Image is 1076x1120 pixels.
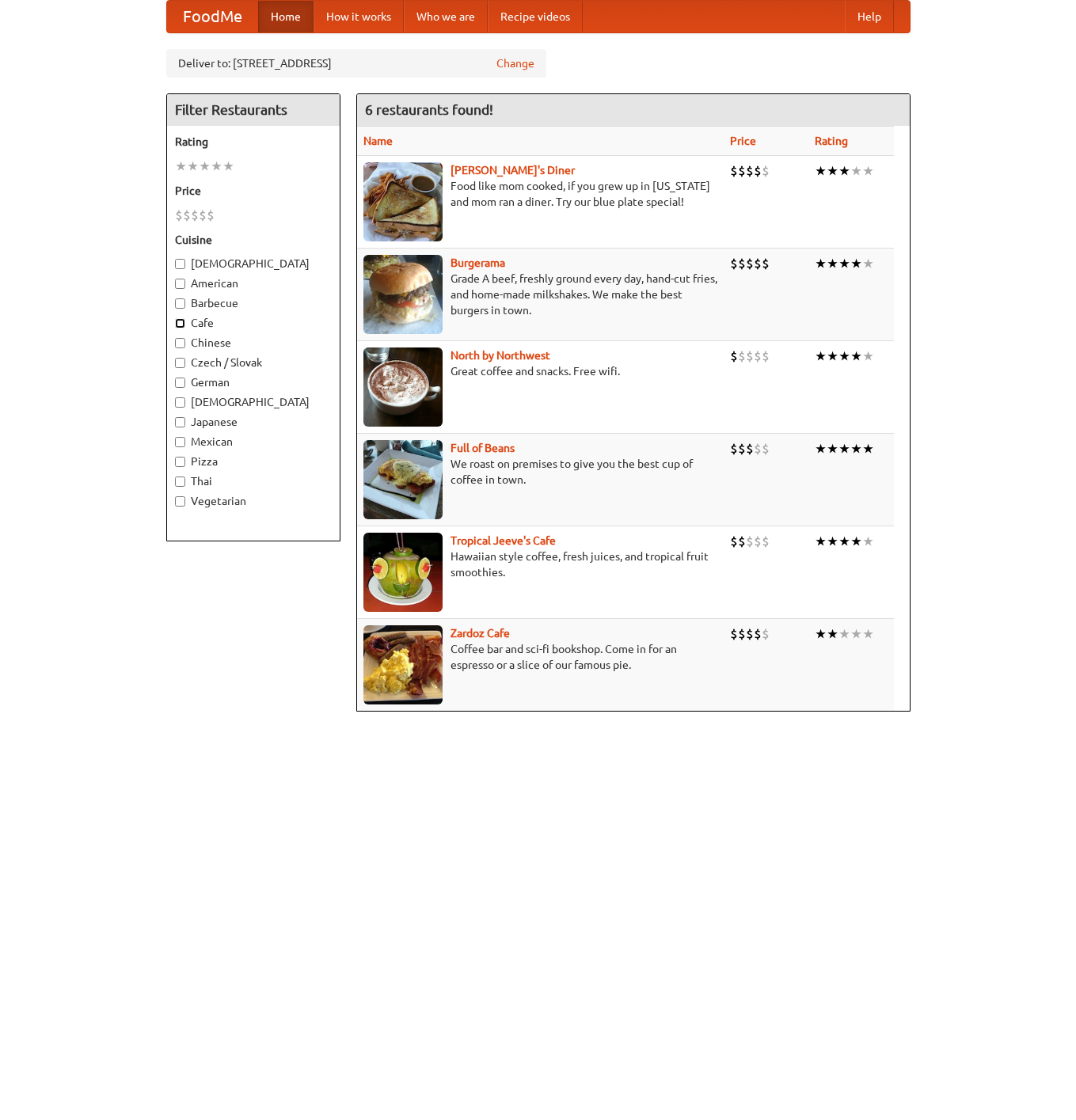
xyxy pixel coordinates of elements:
[862,162,874,180] li: ★
[762,347,770,365] li: $
[838,162,850,180] li: ★
[451,442,515,454] a: Full of Beans
[754,347,762,365] li: $
[175,298,185,309] input: Barbecue
[175,318,185,328] input: Cafe
[762,255,770,272] li: $
[167,94,340,126] h4: Filter Restaurants
[815,440,827,457] li: ★
[175,457,185,467] input: Pizza
[363,162,443,241] img: sallys.jpg
[175,256,332,271] label: [DEMOGRAPHIC_DATA]
[738,347,746,365] li: $
[187,158,199,175] li: ★
[827,255,838,272] li: ★
[363,178,717,210] p: Food like mom cooked, if you grew up in [US_STATE] and mom ran a diner. Try our blue plate special!
[451,164,575,177] a: [PERSON_NAME]'s Diner
[746,625,754,643] li: $
[862,347,874,365] li: ★
[827,162,838,180] li: ★
[175,394,332,410] label: [DEMOGRAPHIC_DATA]
[451,349,550,362] a: North by Northwest
[175,275,332,291] label: American
[730,255,738,272] li: $
[451,534,556,547] a: Tropical Jeeve's Cafe
[488,1,583,32] a: Recipe videos
[199,158,211,175] li: ★
[827,440,838,457] li: ★
[363,363,717,379] p: Great coffee and snacks. Free wifi.
[730,347,738,365] li: $
[175,417,185,427] input: Japanese
[175,232,332,248] h5: Cuisine
[738,440,746,457] li: $
[754,162,762,180] li: $
[762,440,770,457] li: $
[175,437,185,447] input: Mexican
[754,533,762,550] li: $
[207,207,215,224] li: $
[730,135,756,147] a: Price
[815,347,827,365] li: ★
[175,378,185,388] input: German
[815,162,827,180] li: ★
[314,1,404,32] a: How it works
[175,374,332,390] label: German
[815,533,827,550] li: ★
[862,440,874,457] li: ★
[175,493,332,509] label: Vegetarian
[762,625,770,643] li: $
[746,533,754,550] li: $
[363,271,717,318] p: Grade A beef, freshly ground every day, hand-cut fries, and home-made milkshakes. We make the bes...
[363,456,717,488] p: We roast on premises to give you the best cup of coffee in town.
[363,625,443,704] img: zardoz.jpg
[730,625,738,643] li: $
[175,279,185,289] input: American
[258,1,314,32] a: Home
[191,207,199,224] li: $
[175,397,185,408] input: [DEMOGRAPHIC_DATA]
[363,549,717,580] p: Hawaiian style coffee, fresh juices, and tropical fruit smoothies.
[850,625,862,643] li: ★
[754,625,762,643] li: $
[166,49,546,78] div: Deliver to: [STREET_ADDRESS]
[738,255,746,272] li: $
[175,134,332,150] h5: Rating
[363,533,443,612] img: jeeves.jpg
[365,102,493,117] ng-pluralize: 6 restaurants found!
[175,358,185,368] input: Czech / Slovak
[167,1,258,32] a: FoodMe
[175,335,332,351] label: Chinese
[754,440,762,457] li: $
[451,627,510,640] a: Zardoz Cafe
[838,625,850,643] li: ★
[175,183,332,199] h5: Price
[175,476,185,487] input: Thai
[850,533,862,550] li: ★
[862,625,874,643] li: ★
[746,162,754,180] li: $
[850,347,862,365] li: ★
[827,533,838,550] li: ★
[199,207,207,224] li: $
[363,641,717,673] p: Coffee bar and sci-fi bookshop. Come in for an espresso or a slice of our famous pie.
[175,454,332,469] label: Pizza
[363,347,443,427] img: north.jpg
[363,440,443,519] img: beans.jpg
[175,158,187,175] li: ★
[862,533,874,550] li: ★
[815,625,827,643] li: ★
[175,496,185,507] input: Vegetarian
[827,625,838,643] li: ★
[451,256,505,269] a: Burgerama
[838,533,850,550] li: ★
[175,295,332,311] label: Barbecue
[762,533,770,550] li: $
[815,135,848,147] a: Rating
[175,473,332,489] label: Thai
[175,315,332,331] label: Cafe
